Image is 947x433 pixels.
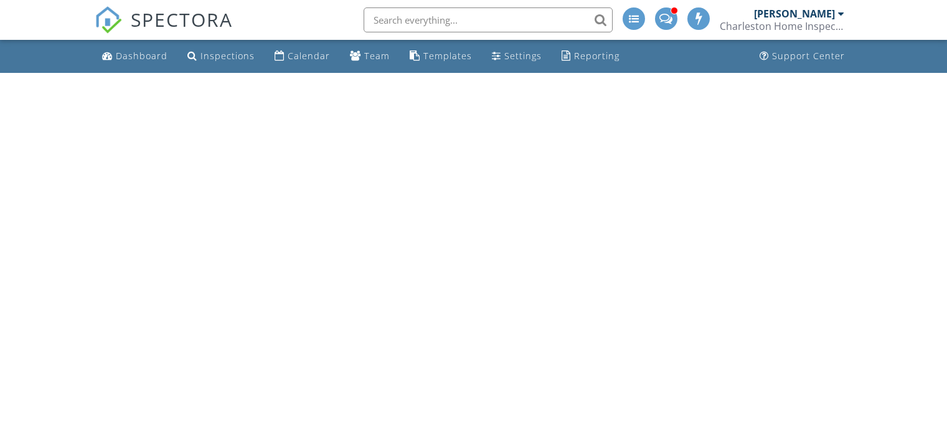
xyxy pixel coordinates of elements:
[95,17,233,43] a: SPECTORA
[754,7,835,20] div: [PERSON_NAME]
[200,50,255,62] div: Inspections
[95,6,122,34] img: The Best Home Inspection Software - Spectora
[288,50,330,62] div: Calendar
[405,45,477,68] a: Templates
[557,45,624,68] a: Reporting
[97,45,172,68] a: Dashboard
[364,7,613,32] input: Search everything...
[131,6,233,32] span: SPECTORA
[720,20,844,32] div: Charleston Home Inspection
[504,50,542,62] div: Settings
[574,50,620,62] div: Reporting
[772,50,845,62] div: Support Center
[487,45,547,68] a: Settings
[755,45,850,68] a: Support Center
[345,45,395,68] a: Team
[364,50,390,62] div: Team
[116,50,167,62] div: Dashboard
[423,50,472,62] div: Templates
[270,45,335,68] a: Calendar
[182,45,260,68] a: Inspections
